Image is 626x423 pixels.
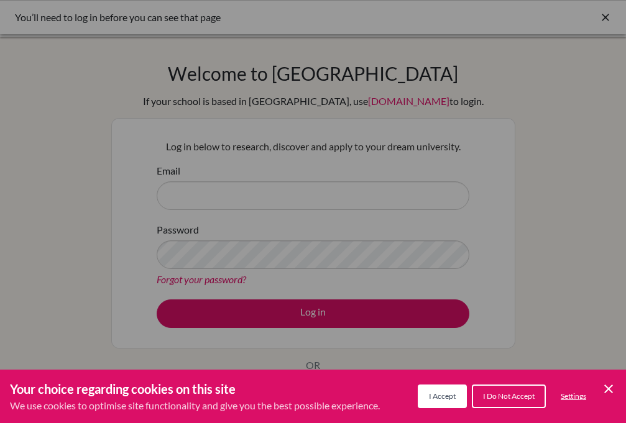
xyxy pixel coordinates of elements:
span: I Accept [429,391,456,401]
span: Settings [561,391,586,401]
button: I Do Not Accept [472,384,546,408]
h3: Your choice regarding cookies on this site [10,380,380,398]
button: I Accept [418,384,467,408]
button: Save and close [601,381,616,396]
button: Settings [551,386,596,407]
span: I Do Not Accept [483,391,535,401]
p: We use cookies to optimise site functionality and give you the best possible experience. [10,398,380,413]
